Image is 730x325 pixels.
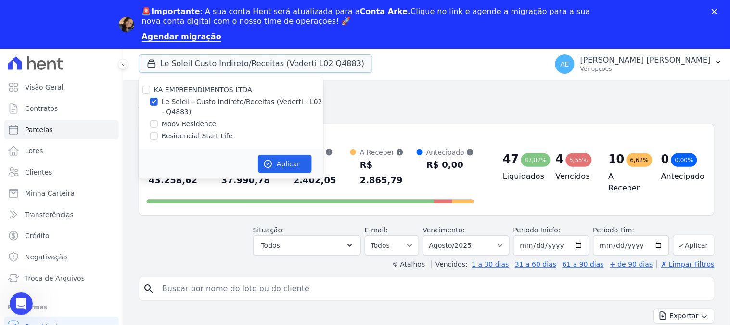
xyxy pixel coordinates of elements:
[657,260,715,268] a: ✗ Limpar Filtros
[360,7,411,16] b: Conta Arke.
[593,225,669,235] label: Período Fim:
[654,309,715,324] button: Exportar
[25,252,67,262] span: Negativação
[25,189,75,198] span: Minha Carteira
[365,226,388,234] label: E-mail:
[119,17,134,32] img: Profile image for Adriane
[503,171,540,182] h4: Liquidados
[25,231,50,241] span: Crédito
[610,260,653,268] a: + de 90 dias
[253,235,361,256] button: Todos
[431,260,468,268] label: Vencidos:
[671,153,697,167] div: 0,00%
[609,151,625,167] div: 10
[139,54,372,73] button: Le Soleil Custo Indireto/Receitas (Vederti L02 Q4883)
[25,104,58,113] span: Contratos
[4,99,119,118] a: Contratos
[162,97,323,117] label: Le Soleil - Custo Indireto/Receitas (Vederti - L02 - Q4883)
[143,283,154,295] i: search
[4,247,119,267] a: Negativação
[392,260,425,268] label: ↯ Atalhos
[4,269,119,288] a: Troca de Arquivos
[609,171,646,194] h4: A Receber
[142,7,200,16] b: 🚨Importante
[4,205,119,224] a: Transferências
[253,226,284,234] label: Situação:
[156,279,710,298] input: Buscar por nome do lote ou do cliente
[258,155,312,173] button: Aplicar
[580,55,711,65] p: [PERSON_NAME] [PERSON_NAME]
[521,153,551,167] div: 87,82%
[556,151,564,167] div: 4
[556,171,593,182] h4: Vencidos
[4,226,119,245] a: Crédito
[4,162,119,182] a: Clientes
[4,141,119,161] a: Lotes
[472,260,509,268] a: 1 a 30 dias
[139,87,715,105] h2: Parcelas
[4,120,119,139] a: Parcelas
[162,119,217,129] label: Moov Residence
[25,210,74,219] span: Transferências
[580,65,711,73] p: Ver opções
[261,240,280,251] span: Todos
[4,184,119,203] a: Minha Carteira
[563,260,604,268] a: 61 a 90 dias
[426,148,474,157] div: Antecipado
[661,171,699,182] h4: Antecipado
[423,226,465,234] label: Vencimento:
[25,273,85,283] span: Troca de Arquivos
[513,226,561,234] label: Período Inicío:
[673,235,715,256] button: Aplicar
[566,153,592,167] div: 5,55%
[712,9,721,14] div: Fechar
[426,157,474,173] div: R$ 0,00
[10,292,33,315] iframe: Intercom live chat
[8,301,115,313] div: Plataformas
[142,7,596,26] div: : A sua conta Hent será atualizada para a Clique no link e agende a migração para a sua nova cont...
[25,167,52,177] span: Clientes
[162,131,233,141] label: Residencial Start Life
[627,153,653,167] div: 6,62%
[360,148,417,157] div: A Receber
[515,260,556,268] a: 31 a 60 dias
[561,61,569,68] span: AE
[154,86,252,94] label: KA EMPREENDIMENTOS LTDA
[4,78,119,97] a: Visão Geral
[548,51,730,78] button: AE [PERSON_NAME] [PERSON_NAME] Ver opções
[25,82,64,92] span: Visão Geral
[661,151,669,167] div: 0
[360,157,417,188] div: R$ 2.865,79
[25,146,43,156] span: Lotes
[25,125,53,135] span: Parcelas
[503,151,519,167] div: 47
[142,32,221,42] a: Agendar migração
